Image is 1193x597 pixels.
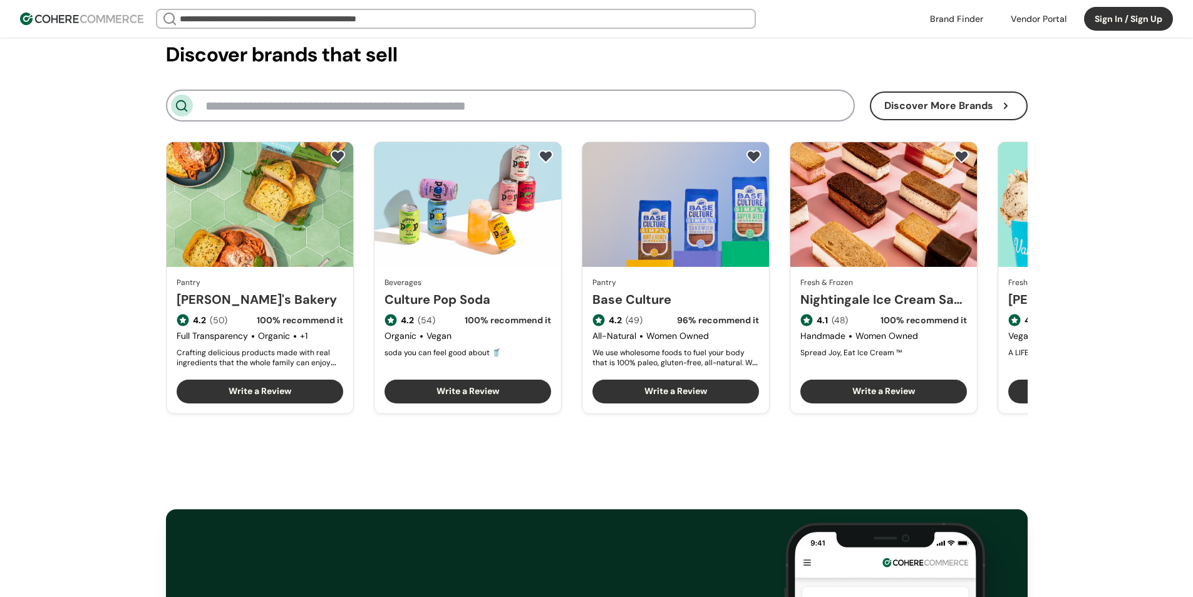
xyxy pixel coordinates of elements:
[385,380,551,403] button: Write a Review
[800,290,967,309] a: Nightingale Ice Cream Sandwiches
[166,39,1028,70] h2: Discover brands that sell
[800,380,967,403] button: Write a Review
[870,91,1028,120] button: Discover More Brands
[1008,290,1175,309] a: [PERSON_NAME] Ice Cream
[385,290,551,309] a: Culture Pop Soda
[743,147,764,166] button: add to favorite
[592,380,759,403] button: Write a Review
[1084,7,1173,31] button: Sign In / Sign Up
[177,290,343,309] a: [PERSON_NAME]'s Bakery
[177,380,343,403] button: Write a Review
[592,290,759,309] a: Base Culture
[535,147,556,166] button: add to favorite
[20,13,143,25] img: Cohere Logo
[1008,380,1175,403] button: Write a Review
[951,147,972,166] button: add to favorite
[328,147,348,166] button: add to favorite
